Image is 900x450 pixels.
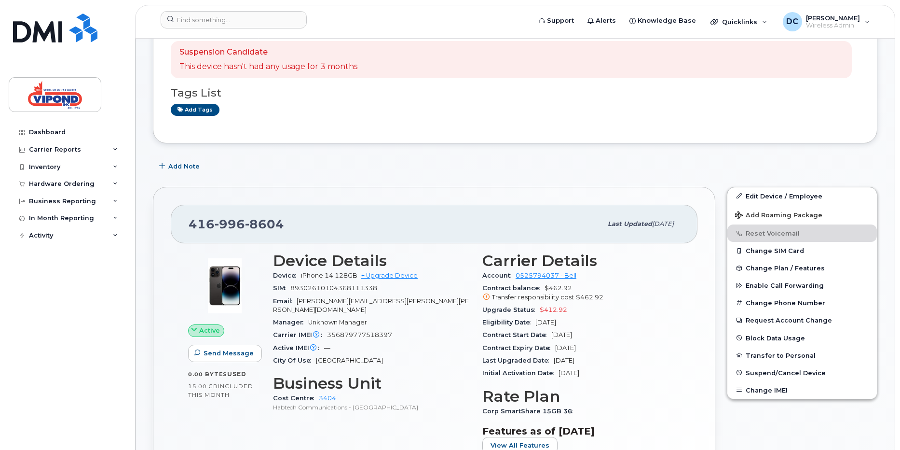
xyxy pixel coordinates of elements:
[540,306,567,313] span: $412.92
[482,331,551,338] span: Contract Start Date
[189,217,284,231] span: 416
[179,47,357,58] p: Suspension Candidate
[482,344,555,352] span: Contract Expiry Date
[273,331,327,338] span: Carrier IMEI
[735,211,822,221] span: Add Roaming Package
[168,162,200,171] span: Add Note
[608,220,652,227] span: Last updated
[581,11,623,30] a: Alerts
[482,388,680,405] h3: Rate Plan
[547,16,574,26] span: Support
[652,220,674,227] span: [DATE]
[559,369,579,377] span: [DATE]
[199,326,220,335] span: Active
[722,18,757,26] span: Quicklinks
[327,331,392,338] span: 356879777518397
[273,344,324,352] span: Active IMEI
[776,12,877,31] div: Don Connor
[806,22,860,29] span: Wireless Admin
[316,357,383,364] span: [GEOGRAPHIC_DATA]
[273,272,301,279] span: Device
[215,217,245,231] span: 996
[596,16,616,26] span: Alerts
[196,257,254,315] img: image20231002-3703462-njx0qo.jpeg
[746,282,824,289] span: Enable Call Forwarding
[161,11,307,28] input: Find something...
[245,217,284,231] span: 8604
[273,252,471,269] h3: Device Details
[727,187,877,205] a: Edit Device / Employee
[727,259,877,277] button: Change Plan / Features
[273,403,471,411] p: Habtech Communications - [GEOGRAPHIC_DATA]
[482,408,577,415] span: Corp SmartShare 15GB 36
[727,205,877,225] button: Add Roaming Package
[727,294,877,311] button: Change Phone Number
[727,242,877,259] button: Change SIM Card
[273,375,471,392] h3: Business Unit
[273,319,308,326] span: Manager
[746,369,826,376] span: Suspend/Cancel Device
[188,345,262,362] button: Send Message
[301,272,357,279] span: iPhone 14 128GB
[482,357,554,364] span: Last Upgraded Date
[273,284,290,292] span: SIM
[492,294,574,301] span: Transfer responsibility cost
[786,16,798,28] span: DC
[806,14,860,22] span: [PERSON_NAME]
[535,319,556,326] span: [DATE]
[153,158,208,175] button: Add Note
[273,297,469,313] span: [PERSON_NAME][EMAIL_ADDRESS][PERSON_NAME][PERSON_NAME][DOMAIN_NAME]
[727,381,877,399] button: Change IMEI
[516,272,576,279] a: 0525794037 - Bell
[746,265,825,272] span: Change Plan / Features
[482,272,516,279] span: Account
[273,394,319,402] span: Cost Centre
[179,61,357,72] p: This device hasn't had any usage for 3 months
[308,319,367,326] span: Unknown Manager
[576,294,603,301] span: $462.92
[532,11,581,30] a: Support
[361,272,418,279] a: + Upgrade Device
[491,441,549,450] span: View All Features
[227,370,246,378] span: used
[727,347,877,364] button: Transfer to Personal
[551,331,572,338] span: [DATE]
[482,252,680,269] h3: Carrier Details
[204,349,254,358] span: Send Message
[482,306,540,313] span: Upgrade Status
[482,284,545,292] span: Contract balance
[727,225,877,242] button: Reset Voicemail
[555,344,576,352] span: [DATE]
[171,104,219,116] a: Add tags
[188,383,218,390] span: 15.00 GB
[188,382,253,398] span: included this month
[638,16,696,26] span: Knowledge Base
[171,87,859,99] h3: Tags List
[319,394,336,402] a: 3404
[623,11,703,30] a: Knowledge Base
[273,297,297,305] span: Email
[727,277,877,294] button: Enable Call Forwarding
[482,425,680,437] h3: Features as of [DATE]
[482,319,535,326] span: Eligibility Date
[727,311,877,329] button: Request Account Change
[727,329,877,347] button: Block Data Usage
[273,357,316,364] span: City Of Use
[482,284,680,302] span: $462.92
[727,364,877,381] button: Suspend/Cancel Device
[290,284,377,292] span: 89302610104368111338
[704,12,774,31] div: Quicklinks
[482,369,559,377] span: Initial Activation Date
[324,344,330,352] span: —
[554,357,574,364] span: [DATE]
[188,371,227,378] span: 0.00 Bytes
